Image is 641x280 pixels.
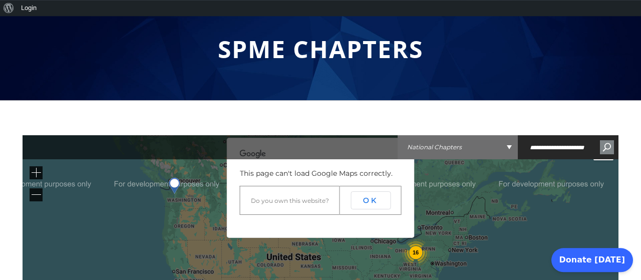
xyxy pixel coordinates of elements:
div: 16 [402,238,430,266]
button: OK [351,191,391,209]
span: National Chapters [398,135,518,159]
span: SPME Chapters [218,33,423,65]
span: This page can't load Google Maps correctly. [240,169,393,178]
a: Do you own this website? [251,197,329,204]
